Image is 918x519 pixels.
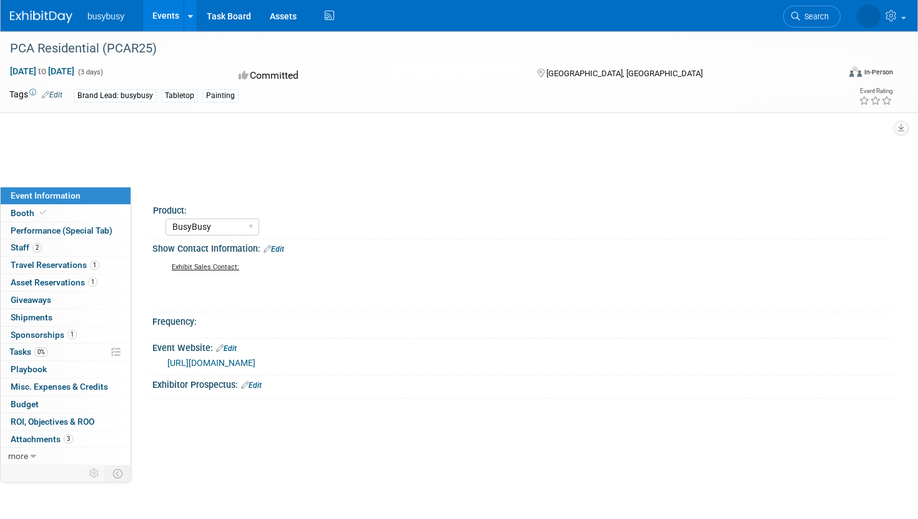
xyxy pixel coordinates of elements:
[9,347,48,357] span: Tasks
[546,69,703,78] span: [GEOGRAPHIC_DATA], [GEOGRAPHIC_DATA]
[1,274,131,291] a: Asset Reservations1
[1,378,131,395] a: Misc. Expenses & Credits
[1,187,131,204] a: Event Information
[74,89,157,102] div: Brand Lead: busybusy
[11,225,112,235] span: Performance (Special Tab)
[1,413,131,430] a: ROI, Objectives & ROO
[88,277,97,287] span: 1
[235,65,517,87] div: Committed
[152,375,893,392] div: Exhibitor Prospectus:
[64,434,73,443] span: 3
[216,344,237,353] a: Edit
[11,260,99,270] span: Travel Reservations
[11,399,39,409] span: Budget
[9,66,75,77] span: [DATE] [DATE]
[11,434,73,444] span: Attachments
[761,65,893,84] div: Event Format
[67,330,77,339] span: 1
[8,451,28,461] span: more
[161,89,198,102] div: Tabletop
[11,312,52,322] span: Shipments
[6,37,818,60] div: PCA Residential (PCAR25)
[84,465,106,482] td: Personalize Event Tab Strip
[264,245,284,254] a: Edit
[1,292,131,309] a: Giveaways
[11,295,51,305] span: Giveaways
[1,309,131,326] a: Shipments
[859,88,892,94] div: Event Rating
[11,190,81,200] span: Event Information
[1,239,131,256] a: Staff2
[202,89,239,102] div: Painting
[11,417,94,427] span: ROI, Objectives & ROO
[1,327,131,344] a: Sponsorships1
[864,67,893,77] div: In-Person
[11,277,97,287] span: Asset Reservations
[167,358,255,368] a: [URL][DOMAIN_NAME]
[32,243,42,252] span: 2
[11,364,47,374] span: Playbook
[106,465,131,482] td: Toggle Event Tabs
[11,242,42,252] span: Staff
[1,448,131,465] a: more
[77,68,103,76] span: (3 days)
[153,201,887,217] div: Product:
[11,208,49,218] span: Booth
[1,431,131,448] a: Attachments3
[11,382,108,392] span: Misc. Expenses & Credits
[783,6,841,27] a: Search
[36,66,48,76] span: to
[34,347,48,357] span: 0%
[10,11,72,23] img: ExhibitDay
[90,260,99,270] span: 1
[800,12,829,21] span: Search
[40,209,46,216] i: Booth reservation complete
[11,330,77,340] span: Sponsorships
[1,361,131,378] a: Playbook
[9,88,62,102] td: Tags
[42,91,62,99] a: Edit
[152,339,893,355] div: Event Website:
[1,222,131,239] a: Performance (Special Tab)
[1,344,131,360] a: Tasks0%
[1,205,131,222] a: Booth
[849,67,862,77] img: Format-Inperson.png
[857,4,881,28] img: Nicole McCabe
[241,381,262,390] a: Edit
[152,239,893,255] div: Show Contact Information:
[172,263,239,271] u: Exhibit Sales Contact:
[1,257,131,274] a: Travel Reservations1
[1,396,131,413] a: Budget
[152,312,893,328] div: Frequency:
[87,11,124,21] span: busybusy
